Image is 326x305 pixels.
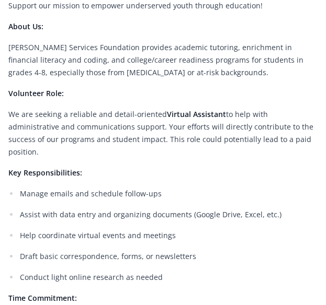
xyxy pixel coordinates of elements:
[8,168,82,178] strong: Key Responsibilities:
[8,108,318,158] p: We are seeking a reliable and detail-oriented to help with administrative and communications supp...
[20,271,318,284] p: Conduct light online research as needed
[8,88,64,98] strong: Volunteer Role:
[20,229,318,242] p: Help coordinate virtual events and meetings
[20,187,318,200] p: Manage emails and schedule follow-ups
[167,109,226,119] strong: Virtual Assistant
[8,41,318,79] p: [PERSON_NAME] Services Foundation provides academic tutoring, enrichment in financial literacy an...
[20,250,318,263] p: Draft basic correspondence, forms, or newsletters
[20,208,318,221] p: Assist with data entry and organizing documents (Google Drive, Excel, etc.)
[8,21,43,31] strong: About Us:
[8,293,77,303] strong: Time Commitment:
